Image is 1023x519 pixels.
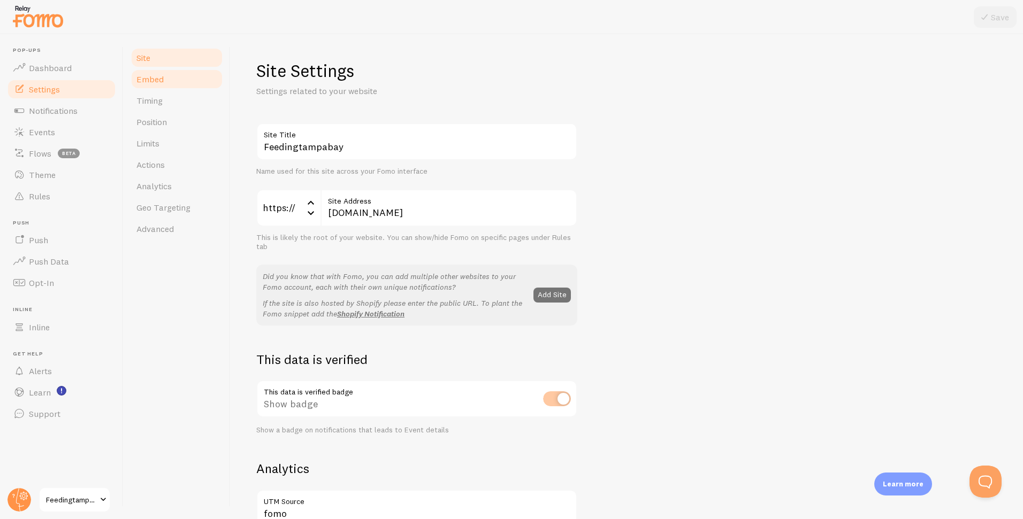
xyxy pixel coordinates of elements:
[320,189,577,227] input: myhonestcompany.com
[29,408,60,419] span: Support
[883,479,923,489] p: Learn more
[29,148,51,159] span: Flows
[29,277,54,288] span: Opt-In
[58,149,80,158] span: beta
[130,133,224,154] a: Limits
[136,138,159,149] span: Limits
[256,233,577,252] div: This is likely the root of your website. You can show/hide Fomo on specific pages under Rules tab
[136,52,150,63] span: Site
[13,351,117,358] span: Get Help
[29,235,48,245] span: Push
[130,175,224,197] a: Analytics
[6,229,117,251] a: Push
[256,189,320,227] div: https://
[130,90,224,111] a: Timing
[29,127,55,137] span: Events
[29,322,50,332] span: Inline
[29,256,69,267] span: Push Data
[13,220,117,227] span: Push
[533,288,571,303] button: Add Site
[337,309,404,319] a: Shopify Notification
[874,472,932,495] div: Learn more
[6,121,117,143] a: Events
[130,218,224,239] a: Advanced
[256,123,577,141] label: Site Title
[6,79,117,100] a: Settings
[29,169,56,180] span: Theme
[969,466,1002,498] iframe: Help Scout Beacon - Open
[29,191,50,202] span: Rules
[6,272,117,293] a: Opt-In
[320,189,577,207] label: Site Address
[130,154,224,175] a: Actions
[256,60,577,82] h1: Site Settings
[13,306,117,313] span: Inline
[46,493,97,506] span: Feedingtampabay
[6,403,117,424] a: Support
[29,84,60,95] span: Settings
[6,57,117,79] a: Dashboard
[130,47,224,68] a: Site
[6,143,117,164] a: Flows beta
[57,386,66,396] svg: <p>Watch New Feature Tutorials!</p>
[39,487,111,513] a: Feedingtampabay
[256,351,577,368] h2: This data is verified
[256,167,577,176] div: Name used for this site across your Fomo interface
[136,95,163,106] span: Timing
[29,105,78,116] span: Notifications
[256,85,513,97] p: Settings related to your website
[29,63,72,73] span: Dashboard
[6,164,117,185] a: Theme
[256,460,577,477] h2: Analytics
[130,197,224,218] a: Geo Targeting
[256,490,577,508] label: UTM Source
[136,223,174,234] span: Advanced
[136,202,190,213] span: Geo Targeting
[11,3,65,30] img: fomo-relay-logo-orange.svg
[6,382,117,403] a: Learn
[6,100,117,121] a: Notifications
[6,316,117,338] a: Inline
[136,117,167,127] span: Position
[13,47,117,54] span: Pop-ups
[136,74,164,84] span: Embed
[6,185,117,207] a: Rules
[130,68,224,90] a: Embed
[136,181,172,191] span: Analytics
[263,298,527,319] p: If the site is also hosted by Shopify please enter the public URL. To plant the Fomo snippet add the
[136,159,165,170] span: Actions
[130,111,224,133] a: Position
[29,387,51,398] span: Learn
[263,271,527,292] p: Did you know that with Fomo, you can add multiple other websites to your Fomo account, each with ...
[6,251,117,272] a: Push Data
[29,366,52,376] span: Alerts
[6,360,117,382] a: Alerts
